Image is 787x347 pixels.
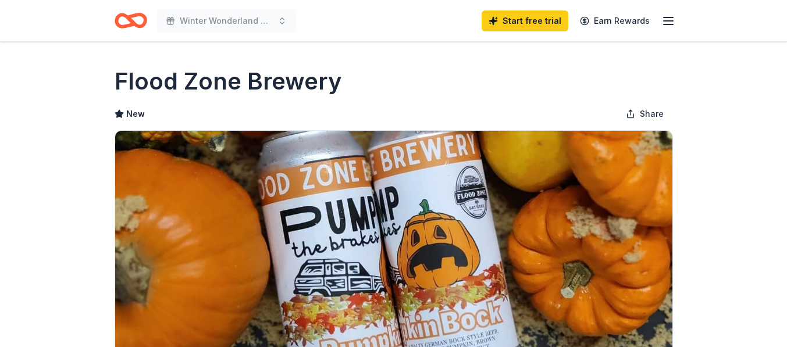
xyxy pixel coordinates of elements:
[156,9,296,33] button: Winter Wonderland Acrobatic Competition
[573,10,657,31] a: Earn Rewards
[482,10,568,31] a: Start free trial
[126,107,145,121] span: New
[640,107,664,121] span: Share
[115,65,342,98] h1: Flood Zone Brewery
[180,14,273,28] span: Winter Wonderland Acrobatic Competition
[617,102,673,126] button: Share
[115,7,147,34] a: Home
